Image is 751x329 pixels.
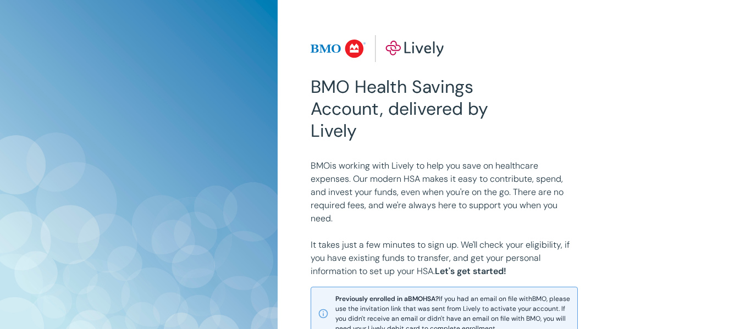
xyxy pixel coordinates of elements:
[311,76,507,142] h2: BMO Health Savings Account, delivered by Lively
[335,294,439,303] strong: Previously enrolled in a BMO HSA?
[435,265,506,277] strong: Let's get started!
[311,159,578,225] p: BMO is working with Lively to help you save on healthcare expenses. Our modern HSA makes it easy ...
[311,35,444,63] img: Lively
[311,238,578,278] p: It takes just a few minutes to sign up. We'll check your eligibility, if you have existing funds ...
